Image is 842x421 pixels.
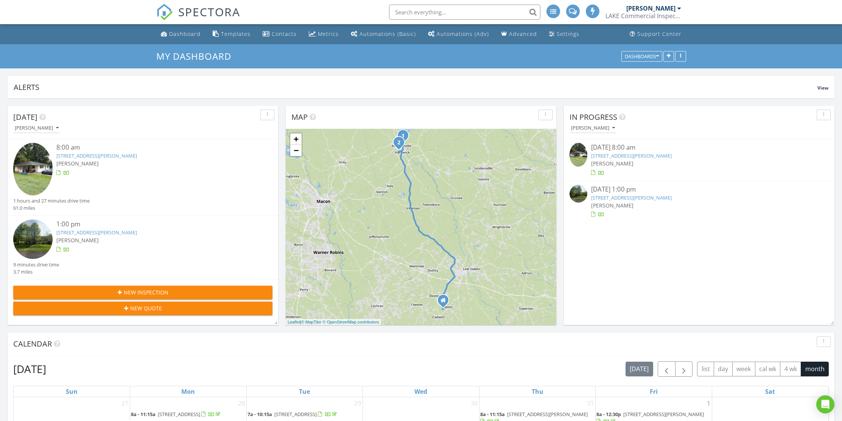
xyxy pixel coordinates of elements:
div: [PERSON_NAME] [571,125,615,131]
span: [PERSON_NAME] [591,202,633,209]
button: Previous month [658,361,675,377]
img: streetview [13,220,53,259]
a: Automations (Basic) [348,27,419,41]
span: 8a - 12:30p [596,411,621,418]
button: week [732,362,755,376]
a: Settings [546,27,582,41]
div: 1:00 pm [56,220,251,229]
div: | [286,319,381,325]
a: Advanced [498,27,540,41]
a: Monday [180,386,196,397]
span: 8a - 11:15a [480,411,505,418]
div: [PERSON_NAME] [15,125,59,131]
a: [STREET_ADDRESS][PERSON_NAME] [56,152,137,159]
span: [STREET_ADDRESS][PERSON_NAME] [623,411,704,418]
a: SPECTORA [156,10,240,26]
img: 9372787%2Fcover_photos%2FwxHZfwJKc60r9GegrncC%2Fsmall.jpg [13,143,53,195]
div: Advanced [509,30,537,37]
a: 8a - 11:15a [STREET_ADDRESS] [131,411,222,418]
div: Support Center [637,30,682,37]
button: Next month [675,361,693,377]
a: 1:00 pm [STREET_ADDRESS][PERSON_NAME] [PERSON_NAME] 9 minutes drive time 3.7 miles [13,220,272,276]
div: Automations (Adv) [437,30,489,37]
span: 7a - 10:15a [247,411,272,418]
a: Sunday [64,386,79,397]
a: Automations (Advanced) [425,27,492,41]
div: [DATE] 8:00 am [591,143,807,152]
a: Saturday [764,386,777,397]
img: The Best Home Inspection Software - Spectora [156,4,173,20]
img: 9372787%2Fcover_photos%2FwxHZfwJKc60r9GegrncC%2Fsmall.jpg [570,143,587,167]
span: New Inspection [124,288,168,296]
div: 9 minutes drive time [13,261,59,268]
div: 331 Doles Blvd, Milledgeville, GA 31061 [403,135,408,140]
a: 7a - 10:15a [STREET_ADDRESS] [247,411,338,418]
div: [DATE] 1:00 pm [591,185,807,194]
div: 61.0 miles [13,204,90,212]
div: [PERSON_NAME] [626,5,675,12]
button: [PERSON_NAME] [13,123,60,133]
button: day [714,362,733,376]
span: [PERSON_NAME] [56,237,99,244]
div: 883 Taylor Grocery Rd, Cadwell GA 31009 [443,300,448,305]
div: LAKE Commercial Inspections & Consulting, llc. [605,12,681,20]
span: In Progress [570,112,617,122]
div: 8:00 am [56,143,251,152]
span: [STREET_ADDRESS] [274,411,317,418]
div: Dashboards [625,54,659,59]
span: [DATE] [13,112,37,122]
a: Contacts [260,27,300,41]
a: 8a - 11:15a [STREET_ADDRESS] [131,410,246,419]
button: [DATE] [626,362,653,376]
a: Friday [648,386,659,397]
a: [DATE] 1:00 pm [STREET_ADDRESS][PERSON_NAME] [PERSON_NAME] [570,185,829,218]
div: Open Intercom Messenger [816,395,834,413]
button: New Inspection [13,286,272,299]
span: [PERSON_NAME] [591,160,633,167]
input: Search everything... [389,5,540,20]
a: My Dashboard [156,50,238,62]
div: Alerts [14,82,817,92]
div: Dashboard [169,30,201,37]
span: Calendar [13,339,52,349]
span: 8a - 11:15a [131,411,156,418]
a: Zoom out [290,145,302,156]
button: cal wk [755,362,781,376]
a: [STREET_ADDRESS][PERSON_NAME] [56,229,137,236]
a: [STREET_ADDRESS][PERSON_NAME] [591,152,672,159]
a: Tuesday [297,386,311,397]
i: 2 [397,140,400,145]
button: [PERSON_NAME] [570,123,616,133]
h2: [DATE] [13,361,46,376]
a: © OpenStreetMap contributors [323,320,379,324]
div: Metrics [318,30,339,37]
a: Go to August 1, 2025 [705,397,712,409]
span: New Quote [130,304,162,312]
a: Thursday [530,386,545,397]
a: Go to July 27, 2025 [120,397,130,409]
a: Metrics [306,27,342,41]
a: © MapTiler [301,320,322,324]
a: 7a - 10:15a [STREET_ADDRESS] [247,410,362,419]
a: 8:00 am [STREET_ADDRESS][PERSON_NAME] [PERSON_NAME] 1 hours and 27 minutes drive time 61.0 miles [13,143,272,212]
a: Dashboard [158,27,204,41]
a: Support Center [627,27,685,41]
a: [STREET_ADDRESS][PERSON_NAME] [591,194,672,201]
a: [DATE] 8:00 am [STREET_ADDRESS][PERSON_NAME] [PERSON_NAME] [570,143,829,176]
button: list [697,362,714,376]
div: Automations (Basic) [360,30,416,37]
button: New Quote [13,302,272,315]
a: Wednesday [413,386,429,397]
span: SPECTORA [178,4,240,20]
button: month [801,362,829,376]
a: Go to July 31, 2025 [585,397,595,409]
div: Templates [221,30,251,37]
a: Go to July 30, 2025 [469,397,479,409]
a: Zoom in [290,133,302,145]
div: 1 hours and 27 minutes drive time [13,197,90,204]
button: 4 wk [780,362,801,376]
span: [PERSON_NAME] [56,160,99,167]
a: Go to July 28, 2025 [237,397,246,409]
a: Templates [210,27,254,41]
a: Leaflet [288,320,300,324]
